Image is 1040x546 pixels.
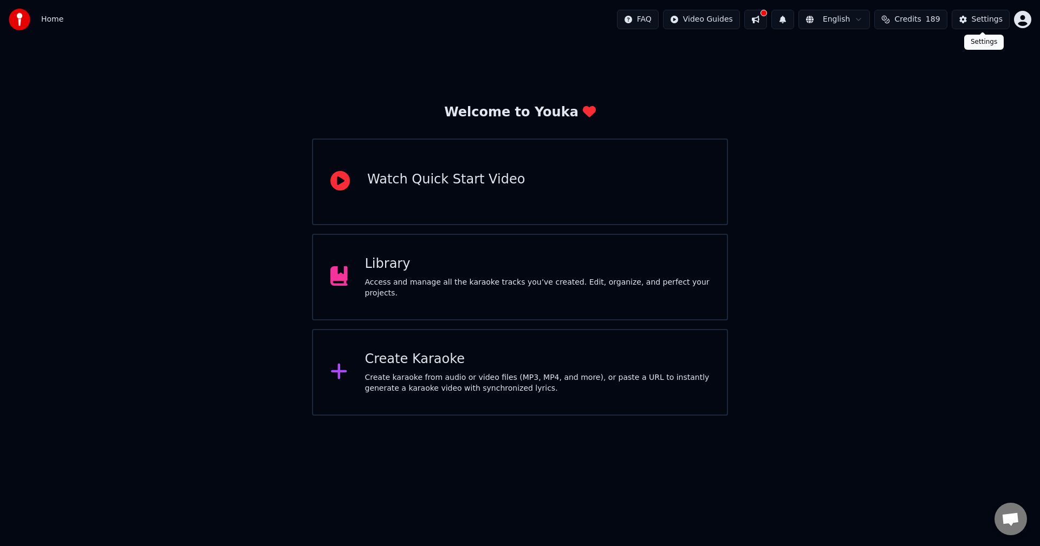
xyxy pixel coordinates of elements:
button: Video Guides [663,10,740,29]
button: Settings [952,10,1010,29]
div: Welcome to Youka [444,104,596,121]
button: Credits189 [874,10,947,29]
div: Settings [972,14,1003,25]
img: youka [9,9,30,30]
div: Create Karaoke [365,351,710,368]
div: Library [365,255,710,273]
nav: breadcrumb [41,14,63,25]
span: 189 [926,14,940,25]
div: Access and manage all the karaoke tracks you’ve created. Edit, organize, and perfect your projects. [365,277,710,299]
div: Create karaoke from audio or video files (MP3, MP4, and more), or paste a URL to instantly genera... [365,372,710,394]
a: 채팅 열기 [994,503,1027,535]
button: FAQ [617,10,659,29]
span: Credits [894,14,921,25]
div: Settings [964,35,1004,50]
div: Watch Quick Start Video [367,171,525,188]
span: Home [41,14,63,25]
